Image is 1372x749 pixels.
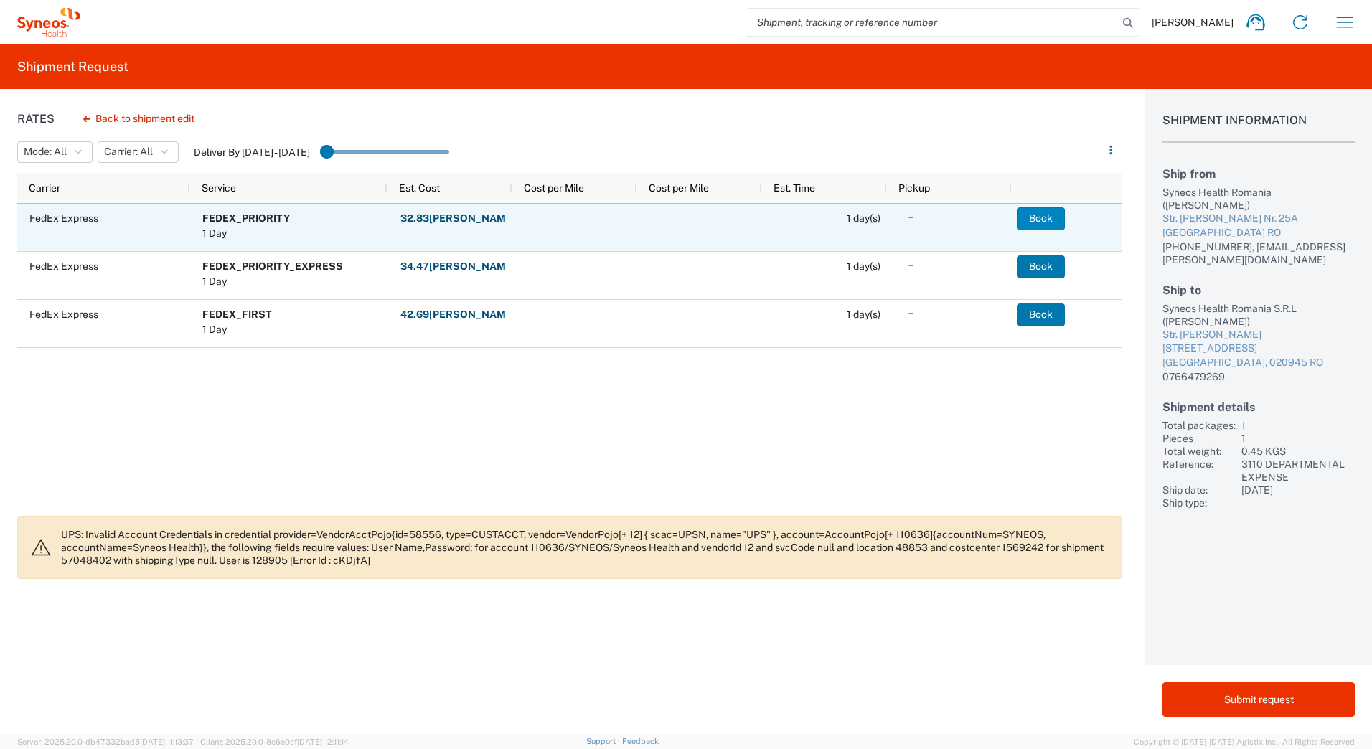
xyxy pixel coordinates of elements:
button: Carrier: All [98,141,179,163]
div: Reference: [1162,458,1236,484]
span: Carrier [29,182,60,194]
button: 42.69[PERSON_NAME] [400,303,517,326]
button: Book [1017,255,1065,278]
a: Feedback [622,737,659,745]
div: 1 [1241,432,1355,445]
div: 1 Day [202,226,290,241]
button: Back to shipment edit [72,106,206,131]
a: Str. [PERSON_NAME] Nr. 25A[GEOGRAPHIC_DATA] RO [1162,212,1355,240]
div: [GEOGRAPHIC_DATA] RO [1162,226,1355,240]
span: Est. Time [774,182,815,194]
span: 1 day(s) [847,212,880,224]
span: [DATE] 11:13:37 [140,738,194,746]
span: Mode: All [24,145,67,159]
div: Pieces [1162,432,1236,445]
h2: Ship to [1162,283,1355,297]
div: Ship type: [1162,496,1236,509]
button: Book [1017,207,1065,230]
h2: Shipment Request [17,58,128,75]
strong: 32.83 [PERSON_NAME] [400,212,516,225]
h1: Rates [17,112,55,126]
div: 1 Day [202,322,272,337]
div: Total packages: [1162,419,1236,432]
div: [PHONE_NUMBER], [EMAIL_ADDRESS][PERSON_NAME][DOMAIN_NAME] [1162,240,1355,266]
h1: Shipment Information [1162,113,1355,143]
span: Cost per Mile [649,182,709,194]
span: 1 day(s) [847,260,880,272]
p: UPS: Invalid Account Credentials in credential provider=VendorAcctPojo{id=58556, type=CUSTACCT, v... [61,528,1110,567]
span: 1 day(s) [847,308,880,320]
div: Ship date: [1162,484,1236,496]
span: Client: 2025.20.0-8c6e0cf [200,738,349,746]
input: Shipment, tracking or reference number [746,9,1118,36]
span: Cost per Mile [524,182,584,194]
span: Carrier: All [104,145,153,159]
div: [GEOGRAPHIC_DATA], 020945 RO [1162,356,1355,370]
div: Str. [PERSON_NAME][STREET_ADDRESS] [1162,328,1355,356]
span: FedEx Express [29,212,98,224]
strong: 42.69 [PERSON_NAME] [400,308,516,321]
a: Support [586,737,622,745]
span: [DATE] 12:11:14 [297,738,349,746]
span: Service [202,182,236,194]
div: 0766479269 [1162,370,1355,383]
span: [PERSON_NAME] [1152,16,1234,29]
span: Copyright © [DATE]-[DATE] Agistix Inc., All Rights Reserved [1134,735,1355,748]
div: Str. [PERSON_NAME] Nr. 25A [1162,212,1355,226]
span: Pickup [898,182,930,194]
div: 1 [1241,419,1355,432]
b: FEDEX_FIRST [202,308,272,320]
button: 34.47[PERSON_NAME] [400,255,517,278]
div: [DATE] [1241,484,1355,496]
b: FEDEX_PRIORITY [202,212,290,224]
div: 1 Day [202,274,343,289]
h2: Shipment details [1162,400,1355,414]
label: Deliver By [DATE] - [DATE] [194,146,310,159]
h2: Ship from [1162,167,1355,181]
div: 0.45 KGS [1241,445,1355,458]
div: Syneos Health Romania ([PERSON_NAME]) [1162,186,1355,212]
button: Submit request [1162,682,1355,717]
span: Server: 2025.20.0-db47332bad5 [17,738,194,746]
a: Str. [PERSON_NAME][STREET_ADDRESS][GEOGRAPHIC_DATA], 020945 RO [1162,328,1355,370]
div: 3110 DEPARTMENTAL EXPENSE [1241,458,1355,484]
div: Total weight: [1162,445,1236,458]
b: FEDEX_PRIORITY_EXPRESS [202,260,343,272]
button: Book [1017,303,1065,326]
span: Est. Cost [399,182,440,194]
span: FedEx Express [29,260,98,272]
button: Mode: All [17,141,93,163]
span: FedEx Express [29,308,98,320]
button: 32.83[PERSON_NAME] [400,207,517,230]
strong: 34.47 [PERSON_NAME] [400,260,516,273]
div: Syneos Health Romania S.R.L ([PERSON_NAME]) [1162,302,1355,328]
